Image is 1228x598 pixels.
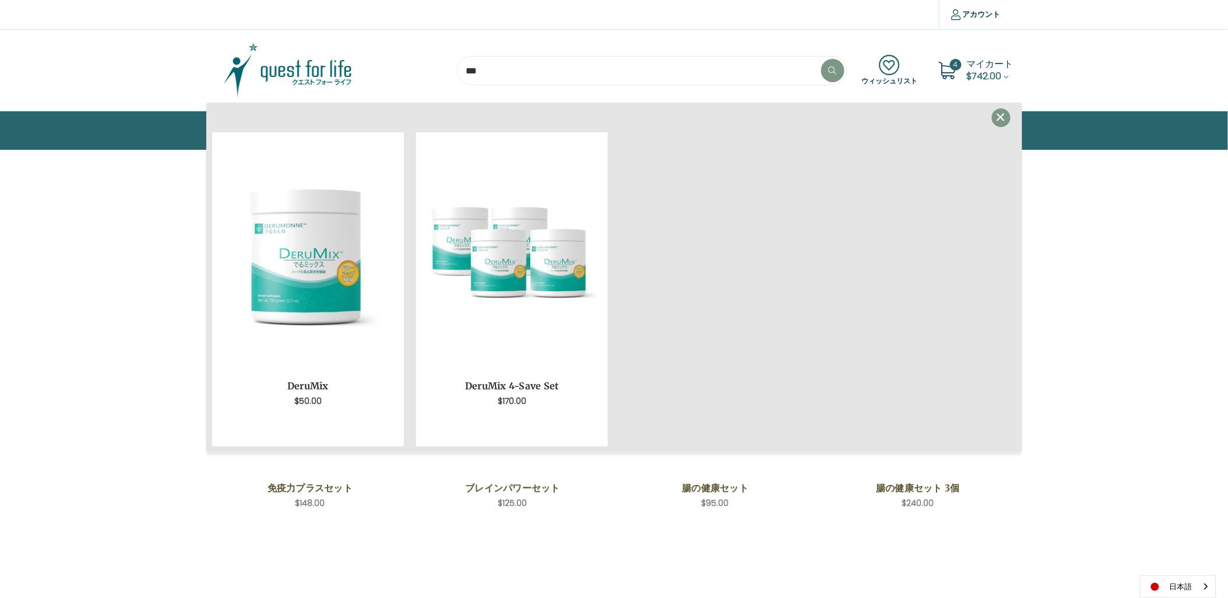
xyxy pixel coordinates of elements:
[221,141,395,371] a: DeruMix,$50.00
[498,395,526,407] span: $170.00
[221,168,395,343] img: DeruMix
[635,481,796,495] a: 腸の健康セット
[1141,576,1216,597] a: 日本語
[950,59,962,71] span: 4
[295,497,325,509] span: $148.00
[431,379,593,393] a: DeruMix 4-Save Set
[425,168,599,343] img: DeruMix 4-Save Set
[967,69,1002,83] span: $742.00
[838,481,998,495] a: 腸の健康セット 3個
[227,379,389,393] a: DeruMix
[425,141,599,371] a: DeruMix 4-Save Set,$170.00
[1140,575,1216,598] aside: Language selected: 日本語
[215,41,361,100] img: クエスト・グループ
[294,395,322,407] span: $50.00
[995,104,1007,131] span: ×
[702,497,729,509] span: $95.00
[967,57,1014,83] a: Cart with 4 items
[967,57,1014,71] span: マイカート
[230,481,390,495] a: 免疫力プラスセット
[498,497,527,509] span: $125.00
[862,55,918,86] a: ウィッシュリスト
[902,497,934,509] span: $240.00
[1140,575,1216,598] div: Language
[432,481,593,495] a: ブレインパワーセット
